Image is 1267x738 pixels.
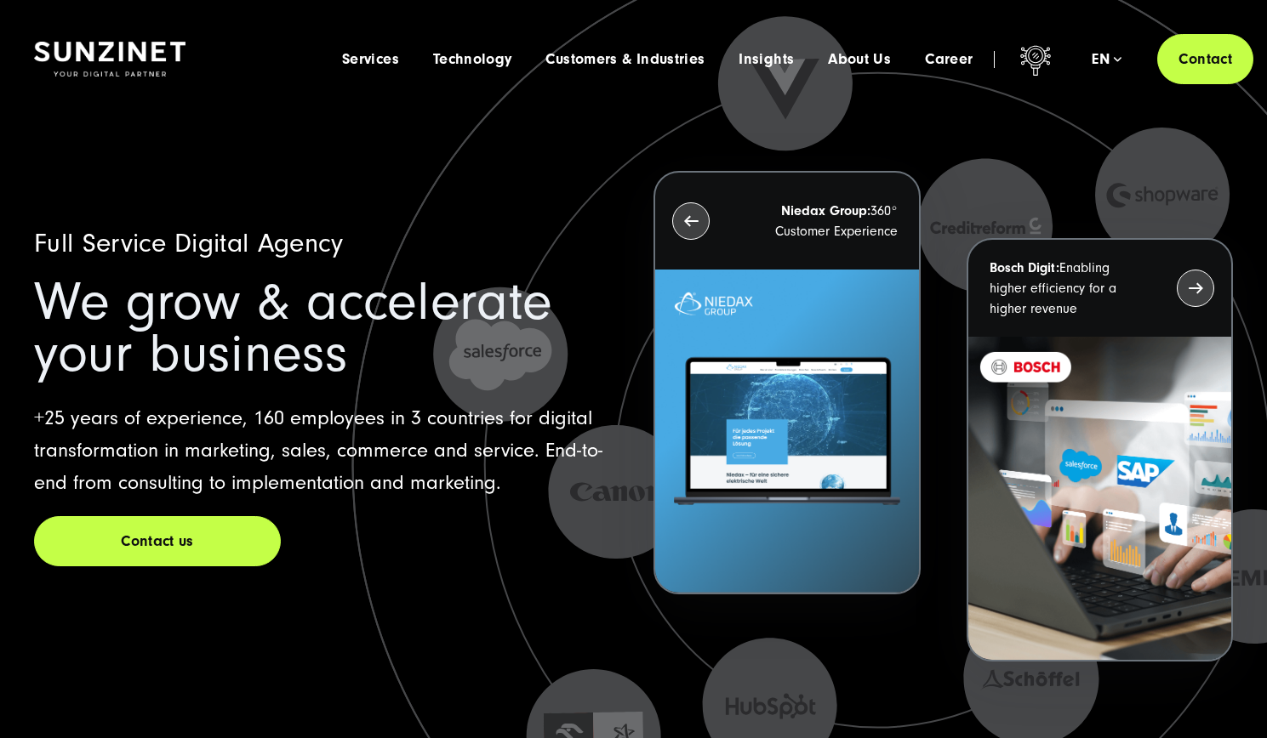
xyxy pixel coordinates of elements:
[967,238,1233,661] button: Bosch Digit:Enabling higher efficiency for a higher revenue recent-project_BOSCH_2024-03
[781,203,870,219] strong: Niedax Group:
[740,201,897,241] p: 360° Customer Experience
[925,51,973,68] a: Career
[34,402,614,499] p: +25 years of experience, 160 employees in 3 countries for digital transformation in marketing, sa...
[342,51,399,68] a: Services
[990,260,1059,275] strong: Bosch Digit:
[545,51,705,68] a: Customers & Industries
[1157,34,1253,84] a: Contact
[34,271,552,384] span: We grow & accelerate your business
[655,270,918,593] img: Letztes Projekt von Niedax. Ein Laptop auf dem die Niedax Website geöffnet ist, auf blauem Hinter...
[739,51,794,68] a: Insights
[653,171,920,594] button: Niedax Group:360° Customer Experience Letztes Projekt von Niedax. Ein Laptop auf dem die Niedax W...
[1092,51,1121,68] div: en
[968,337,1231,660] img: recent-project_BOSCH_2024-03
[34,228,344,258] span: Full Service Digital Agency
[433,51,512,68] a: Technology
[828,51,891,68] a: About Us
[34,42,185,77] img: SUNZINET Full Service Digital Agentur
[990,258,1146,319] p: Enabling higher efficiency for a higher revenue
[34,516,281,566] a: Contact us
